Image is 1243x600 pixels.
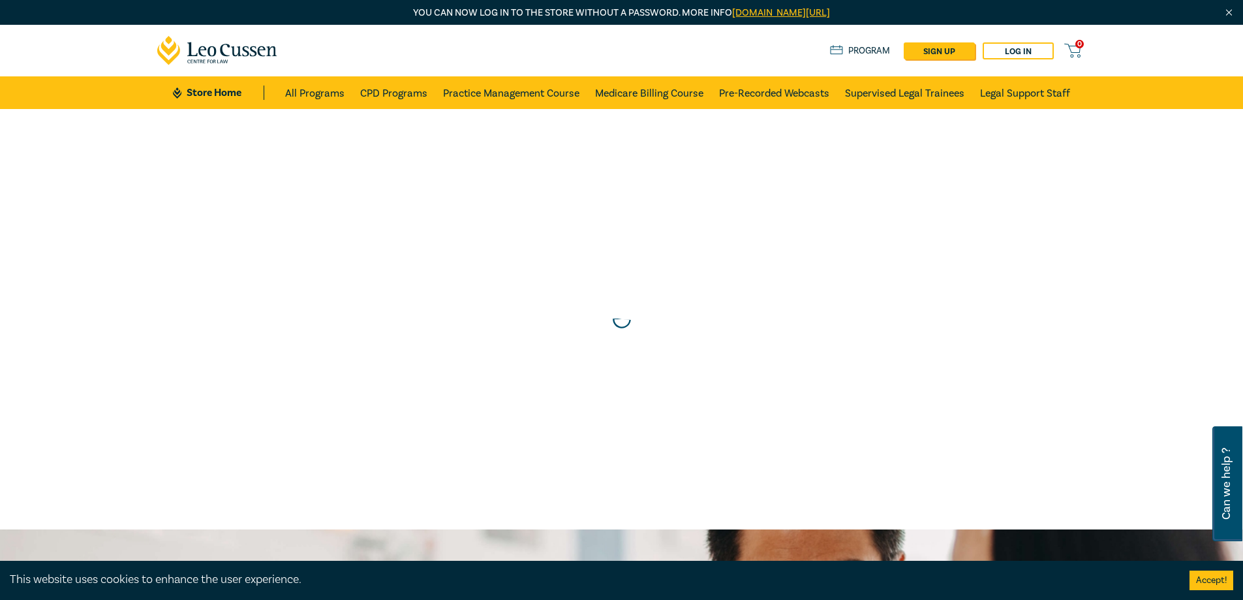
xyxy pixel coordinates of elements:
[983,42,1054,59] a: Log in
[360,76,427,109] a: CPD Programs
[1223,7,1235,18] img: Close
[443,76,579,109] a: Practice Management Course
[732,7,830,19] a: [DOMAIN_NAME][URL]
[173,86,264,100] a: Store Home
[719,76,829,109] a: Pre-Recorded Webcasts
[1075,40,1084,48] span: 0
[845,76,964,109] a: Supervised Legal Trainees
[830,44,891,58] a: Program
[10,571,1170,588] div: This website uses cookies to enhance the user experience.
[157,6,1086,20] p: You can now log in to the store without a password. More info
[1220,434,1233,533] span: Can we help ?
[904,42,975,59] a: sign up
[1189,571,1233,590] button: Accept cookies
[980,76,1070,109] a: Legal Support Staff
[595,76,703,109] a: Medicare Billing Course
[285,76,345,109] a: All Programs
